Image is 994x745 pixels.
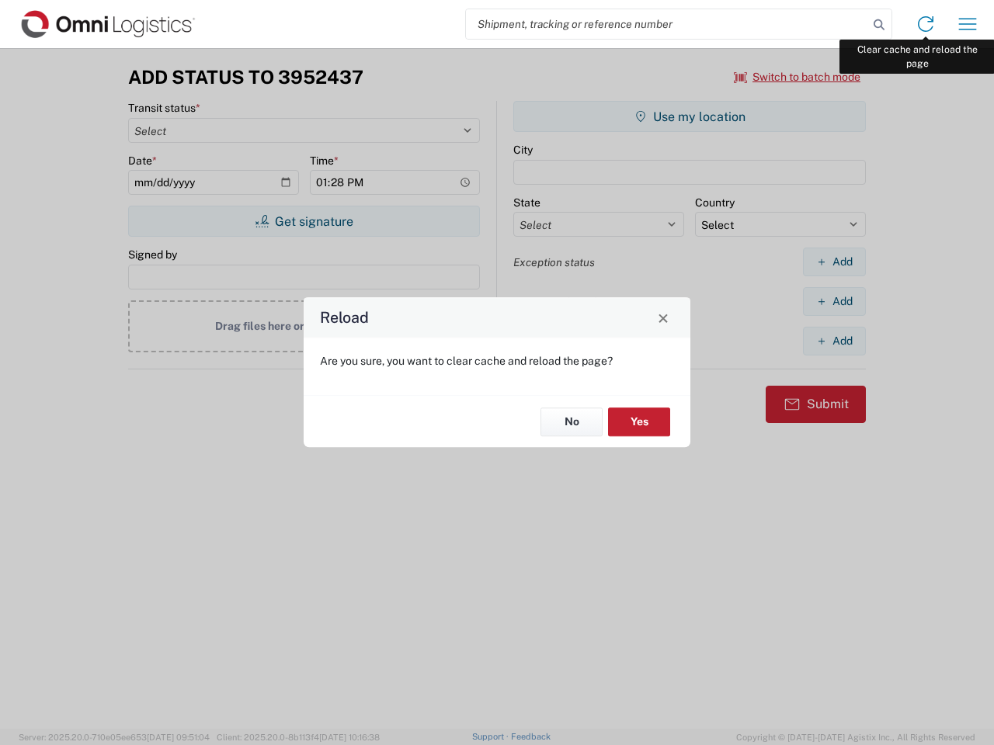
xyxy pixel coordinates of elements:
input: Shipment, tracking or reference number [466,9,868,39]
h4: Reload [320,307,369,329]
button: Close [652,307,674,328]
p: Are you sure, you want to clear cache and reload the page? [320,354,674,368]
button: No [540,407,603,436]
button: Yes [608,407,670,436]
